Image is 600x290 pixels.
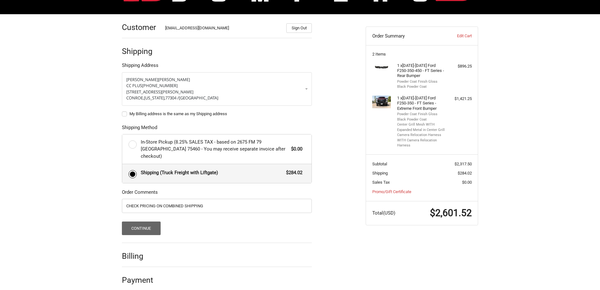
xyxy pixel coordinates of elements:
[122,46,159,56] h2: Shipping
[447,96,472,102] div: $1,421.25
[397,122,445,133] li: Center Grill Mesh WITH Expanded Metal in Center Grill
[462,180,472,185] span: $0.00
[126,77,158,82] span: [PERSON_NAME]
[430,207,472,218] span: $2,601.52
[372,171,388,175] span: Shipping
[122,222,161,235] button: Continue
[122,275,159,285] h2: Payment
[458,171,472,175] span: $284.02
[372,52,472,57] h3: 2 Items
[144,95,165,101] span: [US_STATE],
[372,162,387,166] span: Subtotal
[372,33,441,39] h3: Order Summary
[158,77,190,82] span: [PERSON_NAME]
[288,145,302,153] span: $0.00
[142,83,178,88] span: [PHONE_NUMBER]
[126,89,193,95] span: [STREET_ADDRESS][PERSON_NAME]
[372,189,411,194] a: Promo/Gift Certificate
[397,96,445,111] h4: 1 x [DATE]-[DATE] Ford F250-350 - FT Series - Extreme Front Bumper
[126,95,144,101] span: CONROE,
[122,62,158,72] legend: Shipping Address
[397,63,445,79] h4: 1 x [DATE]-[DATE] Ford F250-350-450 - FT Series - Rear Bumper
[569,260,600,290] iframe: Chat Widget
[372,210,395,216] span: Total (USD)
[122,251,159,261] h2: Billing
[286,23,312,33] button: Sign Out
[397,133,445,148] li: Camera Relocation Harness WITH Camera Relocation Harness
[165,25,280,33] div: [EMAIL_ADDRESS][DOMAIN_NAME]
[283,169,302,176] span: $284.02
[122,111,312,116] label: My Billing address is the same as my Shipping address
[122,124,157,134] legend: Shipping Method
[179,95,218,101] span: [GEOGRAPHIC_DATA]
[122,22,159,32] h2: Customer
[372,180,390,185] span: Sales Tax
[126,83,142,88] span: CC PLUS
[141,139,288,160] span: In-Store Pickup (8.25% SALES TAX - based on 2675 FM 79 [GEOGRAPHIC_DATA] 75460 - You may receive ...
[397,79,445,90] li: Powder Coat Finish Gloss Black Powder Coat
[454,162,472,166] span: $2,317.50
[165,95,179,101] span: 77304 /
[122,189,158,199] legend: Order Comments
[440,33,471,39] a: Edit Cart
[122,72,312,106] a: Enter or select a different address
[141,169,283,176] span: Shipping (Truck Freight with Liftgate)
[397,112,445,122] li: Powder Coat Finish Gloss Black Powder Coat
[447,63,472,69] div: $896.25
